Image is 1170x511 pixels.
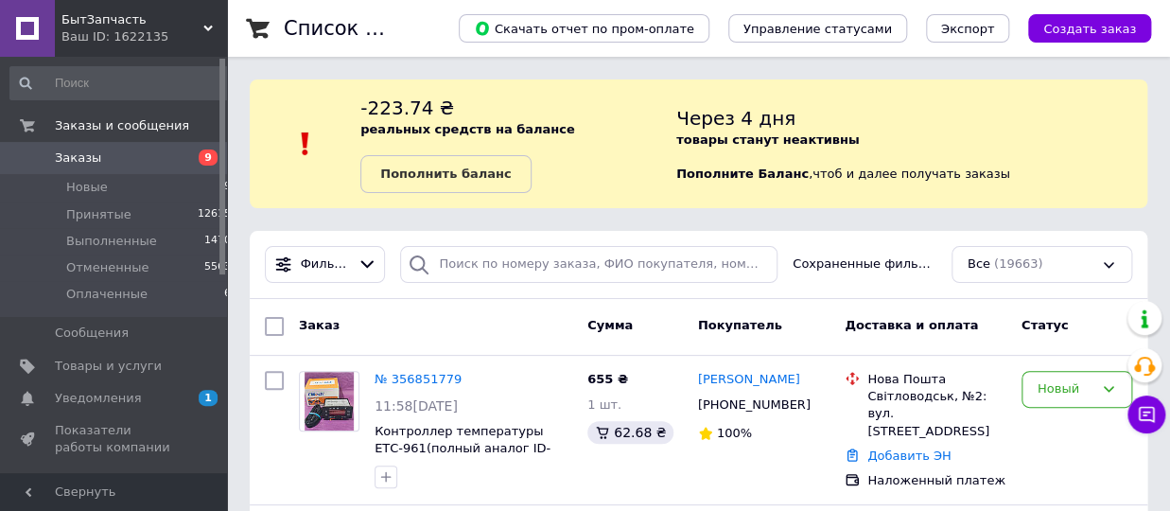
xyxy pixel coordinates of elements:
[55,150,101,167] span: Заказы
[1022,318,1069,332] span: Статус
[845,318,978,332] span: Доставка и оплата
[698,318,782,332] span: Покупатель
[587,372,628,386] span: 655 ₴
[66,286,148,303] span: Оплаченные
[305,372,355,431] img: Фото товару
[380,167,511,181] b: Пополнить баланс
[55,422,175,456] span: Показатели работы компании
[375,398,458,414] span: 11:58[DATE]
[717,426,752,440] span: 100%
[198,206,231,223] span: 12615
[994,256,1043,271] span: (19663)
[301,255,350,273] span: Фильтры
[284,17,446,40] h1: Список заказов
[867,371,1006,388] div: Нова Пошта
[61,28,227,45] div: Ваш ID: 1622135
[360,97,454,119] span: -223.74 ₴
[291,130,320,158] img: :exclamation:
[867,449,951,463] a: Добавить ЭН
[698,371,800,389] a: [PERSON_NAME]
[375,424,550,473] a: Контроллер температуры ETС-961(полный аналог ID-961, 1 датчик )
[587,318,633,332] span: Сумма
[1028,14,1151,43] button: Создать заказ
[299,318,340,332] span: Заказ
[55,325,129,342] span: Сообщения
[1127,396,1165,433] button: Чат с покупателем
[199,150,218,166] span: 9
[1038,379,1093,399] div: Новый
[55,117,189,134] span: Заказы и сообщения
[474,20,694,37] span: Скачать отчет по пром-оплате
[199,390,218,406] span: 1
[375,372,462,386] a: № 356851779
[55,390,141,407] span: Уведомления
[793,255,936,273] span: Сохраненные фильтры:
[66,233,157,250] span: Выполненные
[360,122,575,136] b: реальных средств на балансе
[1043,22,1136,36] span: Создать заказ
[9,66,233,100] input: Поиск
[676,107,795,130] span: Через 4 дня
[204,233,231,250] span: 1470
[676,95,1147,193] div: , чтоб и далее получать заказы
[941,22,994,36] span: Экспорт
[676,132,860,147] b: товары станут неактивны
[66,179,108,196] span: Новые
[459,14,709,43] button: Скачать отчет по пром-оплате
[55,358,162,375] span: Товары и услуги
[587,397,621,412] span: 1 шт.
[204,259,231,276] span: 5563
[587,421,673,444] div: 62.68 ₴
[1009,21,1151,35] a: Создать заказ
[61,11,203,28] span: БытЗапчасть
[743,22,892,36] span: Управление статусами
[360,155,531,193] a: Пополнить баланс
[55,471,175,505] span: Панель управления
[728,14,907,43] button: Управление статусами
[926,14,1009,43] button: Экспорт
[968,255,990,273] span: Все
[66,206,131,223] span: Принятые
[867,472,1006,489] div: Наложенный платеж
[867,388,1006,440] div: Світловодськ, №2: вул. [STREET_ADDRESS]
[400,246,777,283] input: Поиск по номеру заказа, ФИО покупателя, номеру телефона, Email, номеру накладной
[676,167,809,181] b: Пополните Баланс
[66,259,148,276] span: Отмененные
[694,393,814,417] div: [PHONE_NUMBER]
[299,371,359,432] a: Фото товару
